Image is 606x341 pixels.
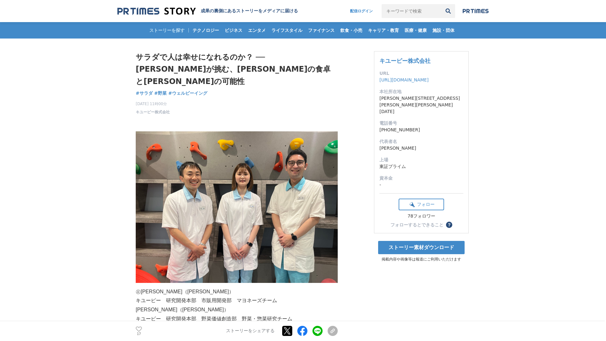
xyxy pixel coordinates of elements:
[269,27,305,33] span: ライフスタイル
[402,22,429,39] a: 医療・健康
[168,90,207,97] a: #ウェルビーイング
[306,27,337,33] span: ファイナンス
[226,328,275,334] p: ストーリーをシェアする
[136,314,338,324] p: キユーピー 研究開発本部 野菜価値創造部 野菜・惣菜研究チーム
[379,145,463,152] dd: [PERSON_NAME]
[379,88,463,95] dt: 本社所在地
[379,95,463,115] dd: [PERSON_NAME][STREET_ADDRESS][PERSON_NAME][PERSON_NAME][DATE]
[136,131,338,283] img: thumbnail_04ac54d0-6d23-11f0-aa23-a1d248b80383.JPG
[344,4,379,18] a: 配信ログイン
[222,27,245,33] span: ビジネス
[136,90,153,97] a: #サラダ
[246,22,268,39] a: エンタメ
[136,296,338,305] p: キユーピー 研究開発本部 市販用開発部 マヨネーズチーム
[365,22,401,39] a: キャリア・教育
[136,90,153,96] span: #サラダ
[136,332,142,336] p: 17
[430,27,457,33] span: 施設・団体
[136,109,170,115] a: キユーピー株式会社
[379,70,463,77] dt: URL
[269,22,305,39] a: ライフスタイル
[117,7,196,15] img: 成果の裏側にあるストーリーをメディアに届ける
[136,287,338,296] p: ㊧[PERSON_NAME]（[PERSON_NAME]）
[117,7,298,15] a: 成果の裏側にあるストーリーをメディアに届ける 成果の裏側にあるストーリーをメディアに届ける
[379,163,463,170] dd: 東証プライム
[399,199,444,210] button: フォロー
[306,22,337,39] a: ファイナンス
[190,27,222,33] span: テクノロジー
[399,213,444,219] div: 78フォロワー
[379,77,429,82] a: [URL][DOMAIN_NAME]
[390,223,443,227] div: フォローするとできること
[379,182,463,188] dd: -
[378,241,465,254] a: ストーリー素材ダウンロード
[154,90,167,96] span: #野菜
[430,22,457,39] a: 施設・団体
[463,9,489,14] img: prtimes
[447,223,451,227] span: ？
[154,90,167,97] a: #野菜
[379,157,463,163] dt: 上場
[446,222,452,228] button: ？
[246,27,268,33] span: エンタメ
[338,27,365,33] span: 飲食・小売
[168,90,207,96] span: #ウェルビーイング
[136,101,170,107] span: [DATE] 11時00分
[136,51,338,87] h1: サラダで人は幸せになれるのか？ ── [PERSON_NAME]が挑む、[PERSON_NAME]の食卓と[PERSON_NAME]の可能性
[379,57,431,64] a: キユーピー株式会社
[190,22,222,39] a: テクノロジー
[365,27,401,33] span: キャリア・教育
[382,4,441,18] input: キーワードで検索
[379,138,463,145] dt: 代表者名
[201,8,298,14] h2: 成果の裏側にあるストーリーをメディアに届ける
[402,27,429,33] span: 医療・健康
[379,120,463,127] dt: 電話番号
[222,22,245,39] a: ビジネス
[136,305,338,314] p: [PERSON_NAME]（[PERSON_NAME]）
[441,4,455,18] button: 検索
[379,175,463,182] dt: 資本金
[338,22,365,39] a: 飲食・小売
[374,257,469,262] p: 掲載内容や画像等は報道にご利用いただけます
[379,127,463,133] dd: [PHONE_NUMBER]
